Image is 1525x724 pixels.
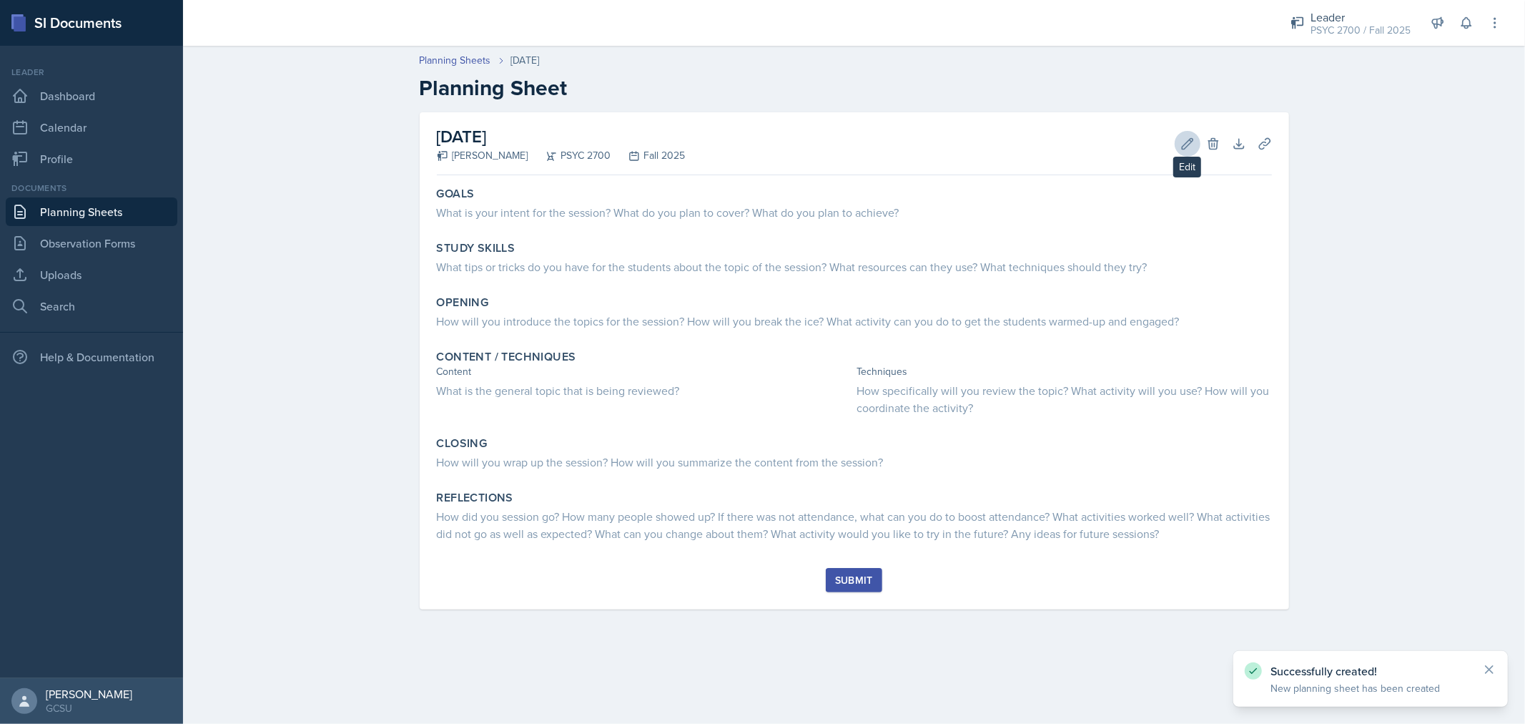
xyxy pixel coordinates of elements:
[6,145,177,173] a: Profile
[6,82,177,110] a: Dashboard
[437,436,488,451] label: Closing
[437,258,1272,275] div: What tips or tricks do you have for the students about the topic of the session? What resources c...
[46,701,132,715] div: GCSU
[420,53,491,68] a: Planning Sheets
[826,568,882,592] button: Submit
[420,75,1289,101] h2: Planning Sheet
[835,574,873,586] div: Submit
[46,687,132,701] div: [PERSON_NAME]
[437,187,475,201] label: Goals
[1311,9,1411,26] div: Leader
[437,148,528,163] div: [PERSON_NAME]
[6,260,177,289] a: Uploads
[437,295,489,310] label: Opening
[1270,681,1471,695] p: New planning sheet has been created
[6,197,177,226] a: Planning Sheets
[1270,664,1471,678] p: Successfully created!
[6,343,177,371] div: Help & Documentation
[437,313,1272,330] div: How will you introduce the topics for the session? How will you break the ice? What activity can ...
[437,508,1272,542] div: How did you session go? How many people showed up? If there was not attendance, what can you do t...
[611,148,686,163] div: Fall 2025
[437,204,1272,221] div: What is your intent for the session? What do you plan to cover? What do you plan to achieve?
[857,382,1272,416] div: How specifically will you review the topic? What activity will you use? How will you coordinate t...
[437,124,686,150] h2: [DATE]
[437,491,513,505] label: Reflections
[437,350,576,364] label: Content / Techniques
[437,382,852,399] div: What is the general topic that is being reviewed?
[437,241,515,255] label: Study Skills
[857,364,1272,379] div: Techniques
[6,229,177,258] a: Observation Forms
[6,66,177,79] div: Leader
[6,113,177,142] a: Calendar
[1175,131,1200,157] button: Edit
[6,182,177,195] div: Documents
[6,292,177,321] a: Search
[511,53,540,68] div: [DATE]
[528,148,611,163] div: PSYC 2700
[437,364,852,379] div: Content
[1311,23,1411,38] div: PSYC 2700 / Fall 2025
[437,454,1272,471] div: How will you wrap up the session? How will you summarize the content from the session?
